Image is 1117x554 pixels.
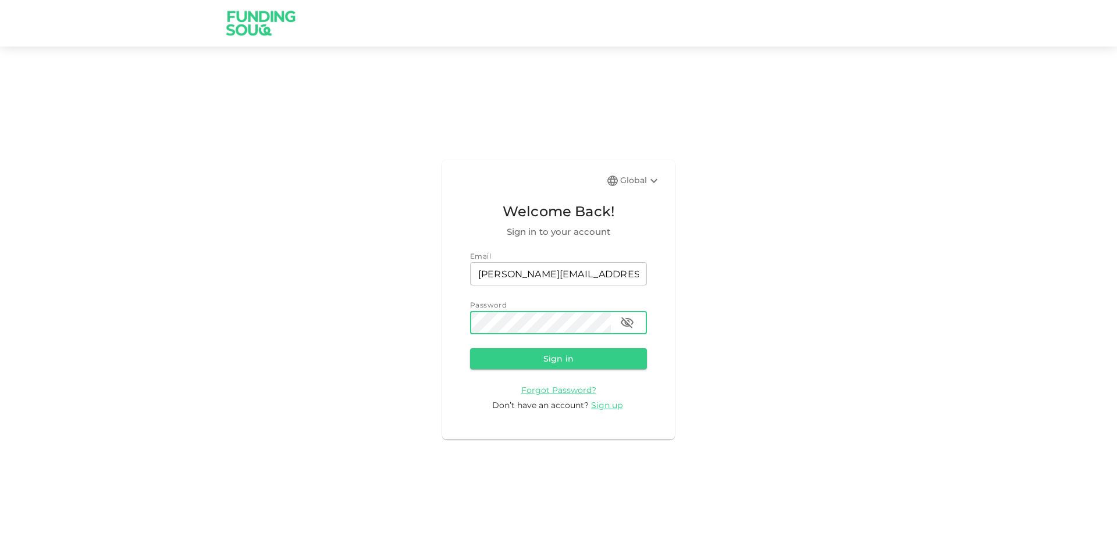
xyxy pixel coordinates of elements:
[470,225,647,239] span: Sign in to your account
[521,384,596,395] a: Forgot Password?
[620,174,661,188] div: Global
[470,201,647,223] span: Welcome Back!
[521,385,596,395] span: Forgot Password?
[492,400,589,410] span: Don’t have an account?
[470,262,647,285] input: email
[470,311,611,334] input: password
[470,301,507,309] span: Password
[470,252,491,260] span: Email
[591,400,622,410] span: Sign up
[470,348,647,369] button: Sign in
